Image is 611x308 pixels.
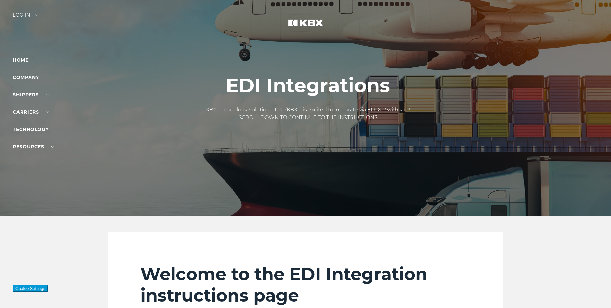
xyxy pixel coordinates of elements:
img: arrow [35,14,38,16]
a: Technology [13,127,49,132]
p: KBX Technology Solutions, LLC (KBXT) is excited to integrate via EDI X12 with you! SCROLL DOWN TO... [206,106,410,121]
a: Company [13,75,49,80]
div: Log in [13,13,38,22]
a: Carriers [13,109,49,115]
h2: Welcome to the EDI Integration instructions page [140,264,471,306]
a: Home [13,57,29,63]
a: SHIPPERS [13,92,49,98]
h1: EDI Integrations [206,75,410,96]
a: RESOURCES [13,144,55,150]
img: kbx logo [282,13,330,41]
button: Cookie Settings [13,285,48,292]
